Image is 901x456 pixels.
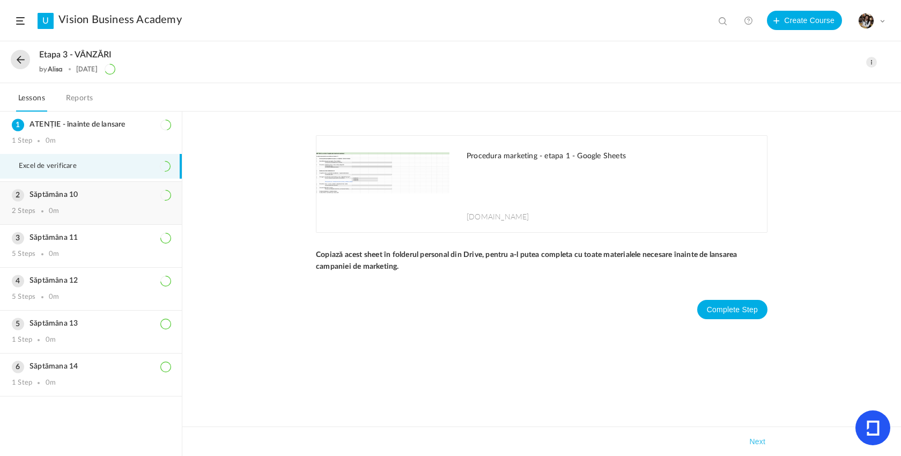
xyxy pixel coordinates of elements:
span: Excel de verificare [19,162,90,171]
a: U [38,13,54,29]
div: 0m [49,293,59,301]
div: 1 Step [12,336,32,344]
div: 0m [49,250,59,259]
div: 0m [46,379,56,387]
div: [DATE] [76,65,98,73]
h3: Săptămâna 11 [12,233,170,242]
button: Complete Step [697,300,767,319]
h3: Săptămana 14 [12,362,170,371]
div: 5 Steps [12,250,35,259]
img: tempimagehs7pti.png [859,13,874,28]
h3: Săptămâna 12 [12,276,170,285]
div: 0m [49,207,59,216]
div: 0m [46,336,56,344]
div: by [39,65,63,73]
div: 1 Step [12,379,32,387]
h3: Săptămâna 10 [12,190,170,200]
div: 1 Step [12,137,32,145]
h3: Săptămâna 13 [12,319,170,328]
h3: ATENȚIE - înainte de lansare [12,120,170,129]
a: Reports [64,91,95,112]
div: 5 Steps [12,293,35,301]
a: Vision Business Academy [58,13,182,26]
button: Create Course [767,11,842,30]
strong: Copiază acest sheet în folderul personal din Drive, pentru a-l putea completa cu toate materialel... [316,251,739,270]
a: Lessons [16,91,47,112]
a: Procedura marketing - etapa 1 - Google Sheets [DOMAIN_NAME] [316,136,767,232]
h1: Procedura marketing - etapa 1 - Google Sheets [467,152,756,161]
span: Etapa 3 - VÂNZĂRI [39,50,112,60]
span: [DOMAIN_NAME] [467,211,529,222]
button: Next [747,435,767,448]
div: 2 Steps [12,207,35,216]
img: AHkbwyIKhupvuKbS8Pp6nwFYq25XTuh3FbjzvafIKJuH8bgKfMtxj1P3Qlu-ZYeCF3o5uzB6unUn6lb_0Ud0HSwMkhdg8XMnf... [316,136,449,232]
div: 0m [46,137,56,145]
a: Alisa [48,65,63,73]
